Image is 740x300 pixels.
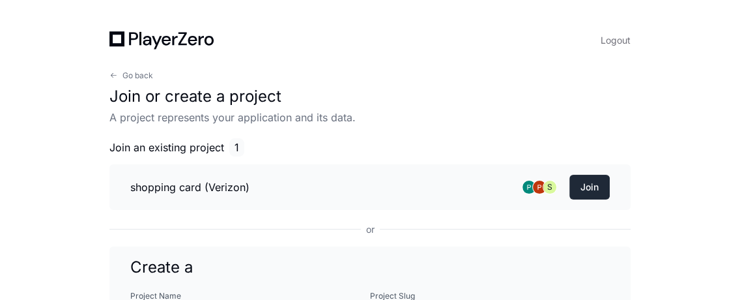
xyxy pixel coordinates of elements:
img: ACg8ocLL3vXvdba5S5V7nChXuiKYjYAj5GQFF3QGVBb6etwgLiZA=s96-c [522,181,535,194]
p: A project represents your application and its data. [109,110,631,125]
span: or [361,223,380,236]
h3: shopping card (Verizon) [130,179,249,195]
img: ACg8ocJAcLg99A07DI0Bjb7YTZ7lO98p9p7gxWo-JnGaDHMkGyQblA=s96-c [533,181,546,194]
button: Join [569,175,610,200]
button: Go back [109,70,153,81]
span: Join an existing project [109,140,224,155]
h1: Create a [130,257,610,278]
span: 1 [229,138,244,157]
button: Logout [601,31,631,50]
span: Go back [122,70,153,81]
h1: S [547,182,552,192]
h1: Join or create a project [109,86,631,107]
